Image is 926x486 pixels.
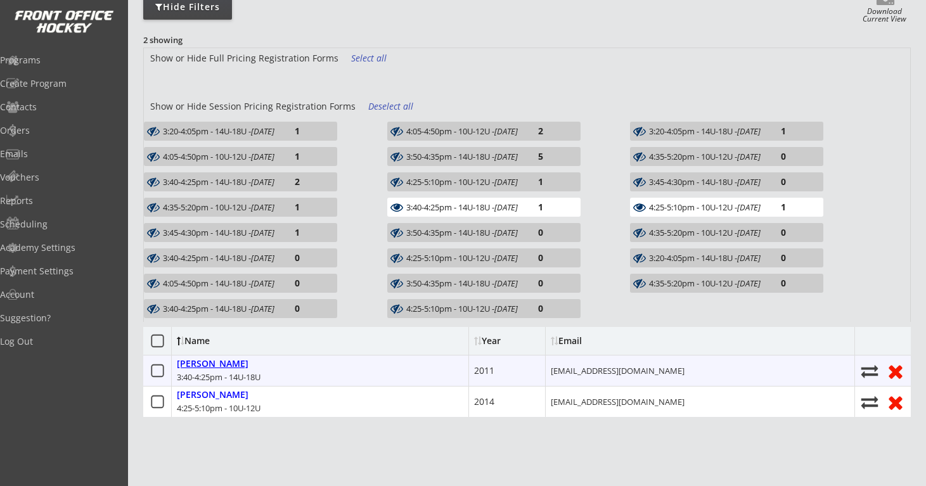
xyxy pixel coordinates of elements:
em: [DATE] [737,252,761,264]
em: [DATE] [251,278,274,289]
div: 0 [761,278,786,288]
em: [DATE] [737,176,761,188]
div: 1 [518,177,543,186]
div: Select all [351,52,398,65]
div: 3:50-4:35pm - 14U-18U [406,226,518,239]
div: 4:05-4:50pm - 14U-18U - [163,279,274,288]
div: 2 [518,126,543,136]
div: [EMAIL_ADDRESS][DOMAIN_NAME] [551,365,685,376]
button: Move player [860,362,879,380]
button: Remove from roster (no refund) [885,361,906,381]
div: 1 [274,126,300,136]
img: FOH%20White%20Logo%20Transparent.png [14,10,114,34]
div: Email [551,336,665,345]
div: 3:40-4:25pm - 14U-18U [163,252,274,264]
div: 3:45-4:30pm - 14U-18U - [163,228,274,237]
div: Download Current View [858,8,911,25]
div: 3:40-4:25pm - 14U-18U [163,302,274,315]
div: 3:45-4:30pm - 14U-18U [163,226,274,239]
em: [DATE] [494,125,518,137]
div: 3:50-4:35pm - 14U-18U [406,277,518,290]
div: Show or Hide Session Pricing Registration Forms [144,100,362,113]
div: 3:40-4:25pm - 14U-18U - [163,177,274,186]
div: 1 [274,151,300,161]
div: 4:35-5:20pm - 10U-12U [649,226,761,239]
div: 3:45-4:30pm - 14U-18U [649,176,761,188]
div: Hide Filters [143,1,232,13]
div: 1 [761,126,786,136]
div: 4:05-4:50pm - 14U-18U [163,277,274,290]
button: Move player [860,393,879,411]
div: 0 [518,253,543,262]
em: [DATE] [737,278,761,289]
div: 4:35-5:20pm - 10U-12U - [649,279,761,288]
div: 4:05-4:50pm - 10U-12U [406,125,518,137]
div: 4:25-5:10pm - 10U-12U [406,302,518,315]
div: 2011 [474,364,494,377]
div: 3:45-4:30pm - 14U-18U - [649,177,761,186]
div: 3:20-4:05pm - 14U-18U - [649,253,761,262]
div: 4:35-5:20pm - 10U-12U [649,150,761,163]
div: 4:25-5:10pm - 10U-12U - [406,304,518,313]
div: 3:40-4:25pm - 14U-18U [406,201,518,214]
em: [DATE] [251,303,274,314]
div: [PERSON_NAME] [177,359,248,369]
em: [DATE] [737,227,761,238]
div: 4:25-5:10pm - 10U-12U - [649,203,761,212]
div: 1 [274,227,300,237]
em: [DATE] [494,151,518,162]
div: 0 [274,278,300,288]
em: [DATE] [737,125,761,137]
div: 3:20-4:05pm - 14U-18U [163,125,274,137]
div: 1 [518,202,543,212]
div: 1 [274,202,300,212]
div: 5 [518,151,543,161]
div: Year [474,336,540,345]
em: [DATE] [251,227,274,238]
em: [DATE] [251,176,274,188]
div: 3:40-4:25pm - 14U-18U [177,371,260,383]
em: [DATE] [251,125,274,137]
em: [DATE] [494,176,518,188]
em: [DATE] [251,201,274,213]
div: 4:35-5:20pm - 10U-12U [163,201,274,214]
em: [DATE] [251,151,274,162]
div: Deselect all [368,100,415,113]
div: 0 [761,177,786,186]
div: 0 [761,151,786,161]
div: 3:20-4:05pm - 14U-18U [649,252,761,264]
div: 4:25-5:10pm - 10U-12U [406,252,518,264]
em: [DATE] [737,151,761,162]
div: 2014 [474,395,494,408]
div: 4:05-4:50pm - 10U-12U - [163,152,274,161]
em: [DATE] [494,252,518,264]
div: 3:50-4:35pm - 14U-18U - [406,152,518,161]
div: 0 [274,304,300,313]
div: 3:50-4:35pm - 14U-18U - [406,228,518,237]
em: [DATE] [494,278,518,289]
div: 4:35-5:20pm - 10U-12U - [649,228,761,237]
div: 3:40-4:25pm - 14U-18U [163,176,274,188]
div: 4:25-5:10pm - 10U-12U [649,201,761,214]
div: 4:35-5:20pm - 10U-12U - [163,203,274,212]
div: 0 [761,227,786,237]
div: 3:50-4:35pm - 14U-18U - [406,279,518,288]
div: 0 [518,227,543,237]
div: Name [177,336,280,345]
div: 4:35-5:20pm - 10U-12U - [649,152,761,161]
div: 3:20-4:05pm - 14U-18U - [163,127,274,136]
div: 4:25-5:10pm - 10U-12U - [406,177,518,186]
div: 0 [274,253,300,262]
div: 3:20-4:05pm - 14U-18U - [649,127,761,136]
div: 3:50-4:35pm - 14U-18U [406,150,518,163]
div: 1 [761,202,786,212]
div: 4:25-5:10pm - 10U-12U [406,176,518,188]
button: Remove from roster (no refund) [885,392,906,412]
div: 0 [518,278,543,288]
em: [DATE] [494,201,518,213]
div: 2 showing [143,34,235,46]
div: 4:35-5:20pm - 10U-12U [649,277,761,290]
div: Show or Hide Full Pricing Registration Forms [144,52,345,65]
div: 3:20-4:05pm - 14U-18U [649,125,761,137]
em: [DATE] [737,201,761,213]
